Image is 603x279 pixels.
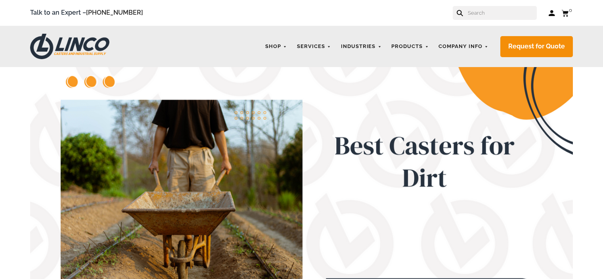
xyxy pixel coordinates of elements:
img: LINCO CASTERS & INDUSTRIAL SUPPLY [30,34,109,59]
a: Log in [549,9,555,17]
a: Industries [337,39,386,54]
a: Shop [261,39,291,54]
a: Company Info [435,39,492,54]
span: Talk to an Expert – [30,8,143,18]
a: 0 [561,8,573,18]
a: Request for Quote [500,36,573,57]
a: Products [387,39,433,54]
input: Search [467,6,537,20]
a: [PHONE_NUMBER] [86,9,143,16]
span: 0 [569,7,572,13]
a: Services [293,39,335,54]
